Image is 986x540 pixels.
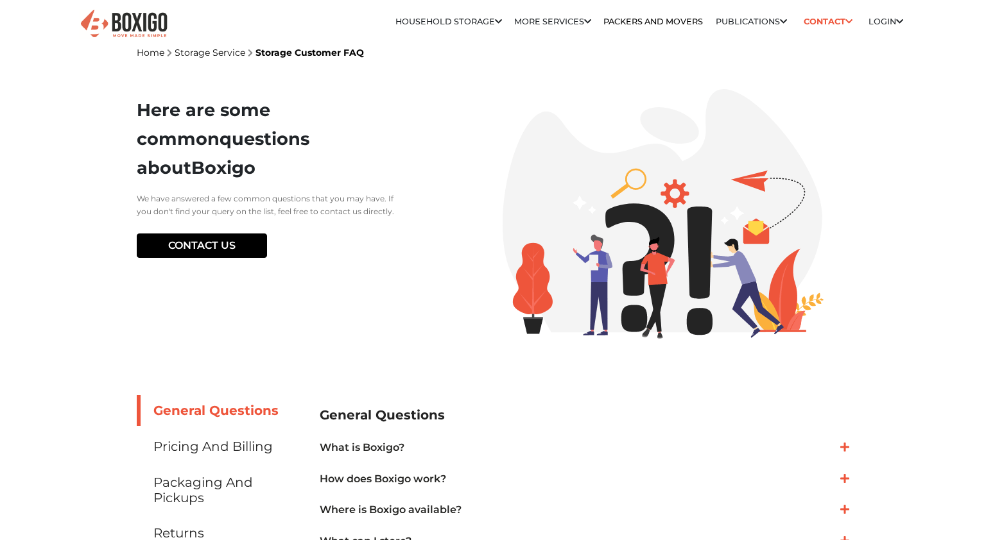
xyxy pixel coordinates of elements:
a: Where is Boxigo available? [320,502,849,518]
a: Home [137,47,164,58]
a: General Questions [137,395,300,426]
a: Storage Service [175,47,245,58]
a: Contact Us [137,233,267,258]
a: Contact [799,12,856,31]
a: What is Boxigo? [320,440,849,455]
h2: General Questions [320,401,849,430]
a: Pricing and Billing [137,431,300,462]
img: Boxigo [79,8,169,40]
a: Storage Customer FAQ [255,47,364,58]
span: Boxigo [191,157,255,178]
img: boxigo_customer_faq [503,89,824,339]
a: How does Boxigo work? [320,471,849,487]
span: common [137,128,220,149]
a: More services [514,17,591,26]
a: Packers and Movers [603,17,703,26]
h1: Here are some questions about [137,96,397,182]
a: Household Storage [395,17,502,26]
a: Login [869,17,903,26]
p: We have answered a few common questions that you may have. If you don't find your query on the li... [137,192,397,218]
a: Packaging and Pickups [137,467,300,513]
a: Publications [716,17,787,26]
